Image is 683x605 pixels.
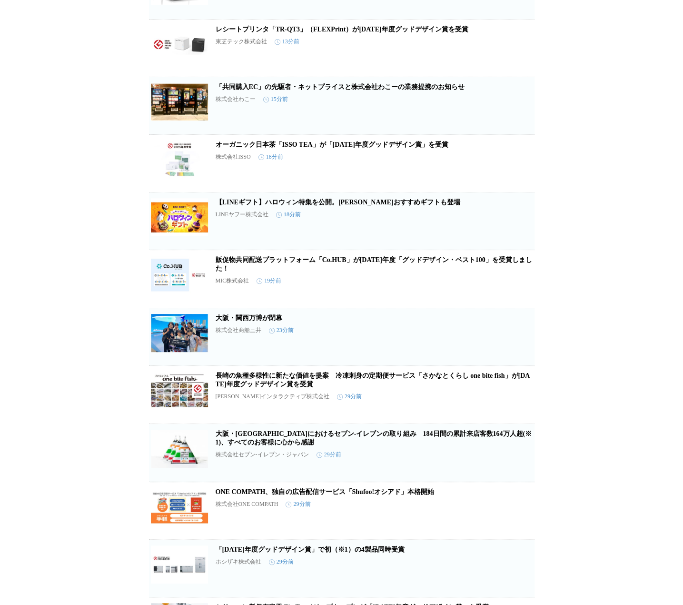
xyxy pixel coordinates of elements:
[216,26,468,33] a: レシートプリンタ「TR-QT3」（FLEXPrint）が[DATE]年度グッドデザイン賞を受賞
[216,314,282,322] a: 大阪・関西万博が閉幕
[151,25,208,63] img: レシートプリンタ「TR-QT3」（FLEXPrint）が2025年度グッドデザイン賞を受賞
[276,211,301,219] time: 18分前
[337,393,362,401] time: 29分前
[216,38,267,46] p: 東芝テック株式会社
[263,95,288,103] time: 15分前
[216,430,532,446] a: 大阪・[GEOGRAPHIC_DATA]におけるセブン‐イレブンの取り組み 184日間の累計来店客数164万人超(※1)、すべてのお客様に心から感謝
[151,430,208,468] img: 大阪・関西万博におけるセブン‐イレブンの取り組み 184日間の累計来店客数164万人超(※1)、すべてのお客様に心から感謝
[151,198,208,236] img: 【LINEギフト】ハロウィン特集を公開。松村沙友理さんおすすめギフトも登場
[216,451,309,459] p: 株式会社セブン‐イレブン・ジャパン
[258,153,283,161] time: 18分前
[151,141,208,179] img: オーガニック日本茶「ISSO TEA」が「2025年度グッドデザイン賞」を受賞
[257,277,281,285] time: 19分前
[151,83,208,121] img: 「共同購入EC」の先駆者・ネットプライスと株式会社わこーの業務提携のお知らせ
[275,38,299,46] time: 13分前
[216,95,256,103] p: 株式会社わこー
[216,211,268,219] p: LINEヤフー株式会社
[286,500,310,508] time: 29分前
[216,393,329,401] p: [PERSON_NAME]インタラクティブ株式会社
[216,153,251,161] p: 株式会社ISSO
[216,256,532,272] a: 販促物共同配送プラットフォーム「Co.HUB」が[DATE]年度「グッドデザイン・ベスト100」を受賞しました！
[151,314,208,352] img: 大阪・関西万博が閉幕
[216,488,435,495] a: ONE COMPATH、独自の広告配信サービス「Shufoo!オシアド」本格開始
[216,277,249,285] p: MIC株式会社
[151,372,208,410] img: 長崎の魚種多様性に新たな価値を提案 冷凍刺身の定期便サービス「さかなとくらし one bite fish」が2025年度グッドデザイン賞を受賞
[151,256,208,294] img: 販促物共同配送プラットフォーム「Co.HUB」が2025年度「グッドデザイン・ベスト100」を受賞しました！
[317,451,341,459] time: 29分前
[216,372,530,388] a: 長崎の魚種多様性に新たな価値を提案 冷凍刺身の定期便サービス「さかなとくらし one bite fish」が[DATE]年度グッドデザイン賞を受賞
[216,141,448,148] a: オーガニック日本茶「ISSO TEA」が「[DATE]年度グッドデザイン賞」を受賞
[216,83,465,91] a: 「共同購入EC」の先駆者・ネットプライスと株式会社わこーの業務提携のお知らせ
[151,488,208,526] img: ONE COMPATH、独自の広告配信サービス「Shufoo!オシアド」本格開始
[269,326,294,334] time: 23分前
[216,546,405,553] a: 「[DATE]年度グッドデザイン賞」で初（※1）の4製品同時受賞
[151,545,208,584] img: 「2025年度グッドデザイン賞」で初（※1）の4製品同時受賞
[216,558,261,566] p: ホシザキ株式会社
[216,326,261,334] p: 株式会社商船三井
[216,199,460,206] a: 【LINEギフト】ハロウィン特集を公開。[PERSON_NAME]おすすめギフトも登場
[269,558,294,566] time: 29分前
[216,500,278,508] p: 株式会社ONE COMPATH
